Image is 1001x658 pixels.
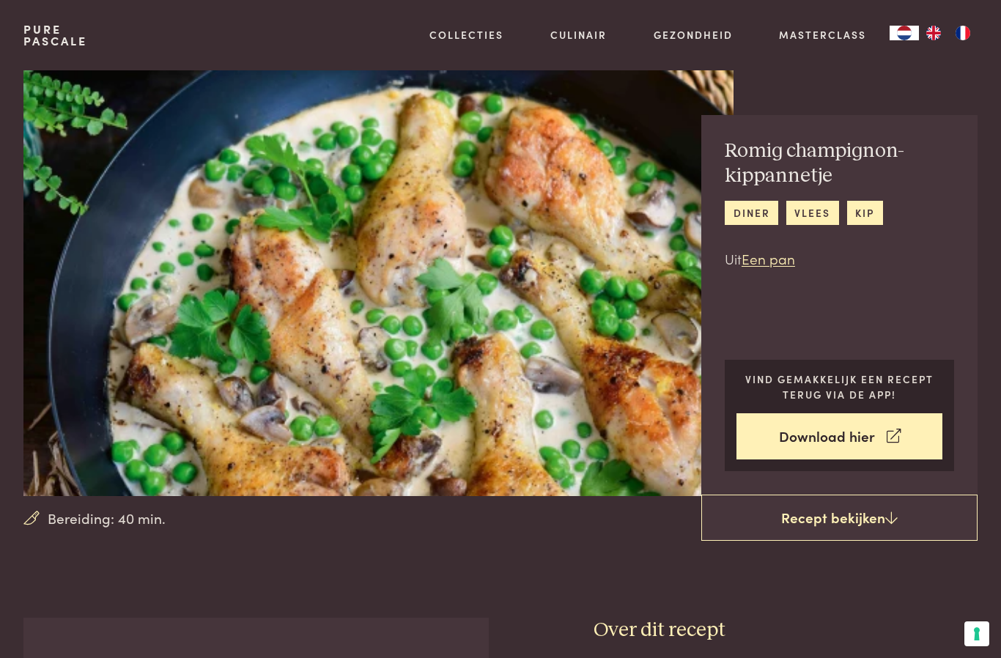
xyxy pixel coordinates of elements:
img: Romig champignon-kippannetje [23,70,734,496]
a: Gezondheid [654,27,733,42]
ul: Language list [919,26,978,40]
h3: Over dit recept [594,618,978,643]
a: Collecties [429,27,503,42]
a: vlees [786,201,839,225]
a: Recept bekijken [701,495,978,541]
a: Een pan [742,248,795,268]
a: Masterclass [779,27,866,42]
a: diner [725,201,778,225]
h2: Romig champignon-kippannetje [725,138,954,189]
a: Download hier [736,413,942,459]
a: EN [919,26,948,40]
button: Uw voorkeuren voor toestemming voor trackingtechnologieën [964,621,989,646]
p: Vind gemakkelijk een recept terug via de app! [736,371,942,402]
div: Language [890,26,919,40]
a: NL [890,26,919,40]
span: Bereiding: 40 min. [48,508,166,529]
a: kip [847,201,883,225]
a: PurePascale [23,23,87,47]
p: Uit [725,248,954,270]
a: Culinair [550,27,607,42]
aside: Language selected: Nederlands [890,26,978,40]
a: FR [948,26,978,40]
